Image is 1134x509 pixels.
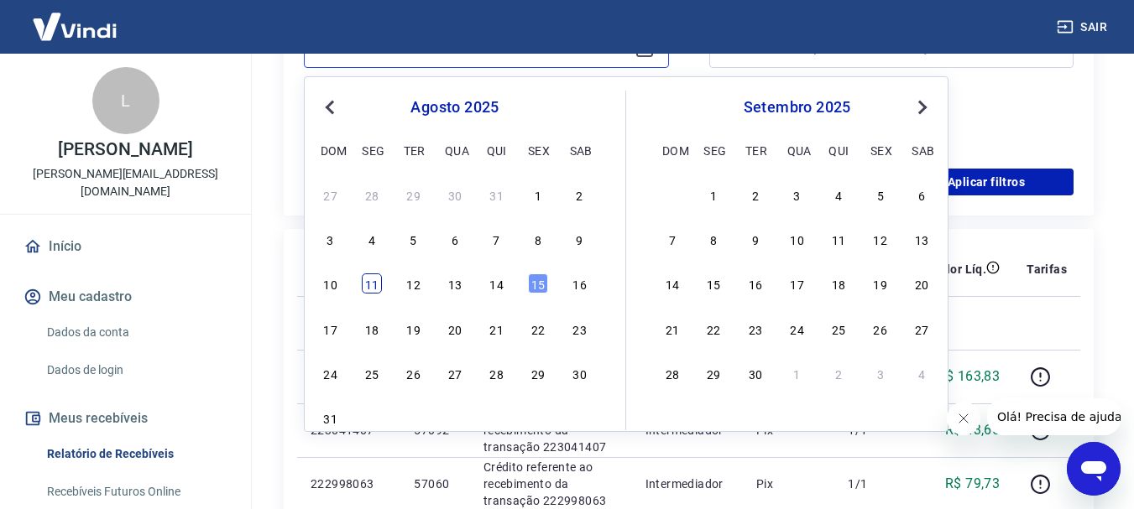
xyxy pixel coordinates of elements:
[321,140,341,160] div: dom
[899,169,1074,195] button: Aplicar filtros
[40,315,231,350] a: Dados da conta
[570,363,590,383] div: Choose sábado, 30 de agosto de 2025
[912,319,932,339] div: Choose sábado, 27 de setembro de 2025
[362,408,382,428] div: Choose segunda-feira, 1 de setembro de 2025
[947,402,980,435] iframe: Fechar mensagem
[938,366,1001,387] p: R$ 163,83
[10,12,141,25] span: Olá! Precisa de ajuda?
[570,140,590,160] div: sab
[320,97,340,117] button: Previous Month
[570,319,590,339] div: Choose sábado, 23 de agosto de 2025
[828,273,849,293] div: Choose quinta-feira, 18 de setembro de 2025
[828,363,849,383] div: Choose quinta-feira, 2 de outubro de 2025
[414,475,456,492] p: 57060
[662,273,682,293] div: Choose domingo, 14 de setembro de 2025
[487,363,507,383] div: Choose quinta-feira, 28 de agosto de 2025
[745,363,766,383] div: Choose terça-feira, 30 de setembro de 2025
[787,140,807,160] div: qua
[745,273,766,293] div: Choose terça-feira, 16 de setembro de 2025
[528,229,548,249] div: Choose sexta-feira, 8 de agosto de 2025
[870,319,891,339] div: Choose sexta-feira, 26 de setembro de 2025
[945,474,1000,494] p: R$ 79,73
[703,363,724,383] div: Choose segunda-feira, 29 de setembro de 2025
[445,363,465,383] div: Choose quarta-feira, 27 de agosto de 2025
[528,140,548,160] div: sex
[40,353,231,387] a: Dados de login
[445,229,465,249] div: Choose quarta-feira, 6 de agosto de 2025
[20,228,231,265] a: Início
[932,261,986,278] p: Valor Líq.
[40,475,231,509] a: Recebíveis Futuros Online
[321,408,341,428] div: Choose domingo, 31 de agosto de 2025
[660,182,934,385] div: month 2025-09
[912,140,932,160] div: sab
[1067,442,1121,496] iframe: Botão para abrir a janela de mensagens
[828,140,849,160] div: qui
[662,229,682,249] div: Choose domingo, 7 de setembro de 2025
[362,273,382,293] div: Choose segunda-feira, 11 de agosto de 2025
[487,408,507,428] div: Choose quinta-feira, 4 de setembro de 2025
[404,184,424,205] div: Choose terça-feira, 29 de julho de 2025
[828,184,849,205] div: Choose quinta-feira, 4 de setembro de 2025
[1053,12,1114,43] button: Sair
[321,319,341,339] div: Choose domingo, 17 de agosto de 2025
[745,229,766,249] div: Choose terça-feira, 9 de setembro de 2025
[528,363,548,383] div: Choose sexta-feira, 29 de agosto de 2025
[528,319,548,339] div: Choose sexta-feira, 22 de agosto de 2025
[1027,261,1067,278] p: Tarifas
[318,97,592,117] div: agosto 2025
[487,140,507,160] div: qui
[570,273,590,293] div: Choose sábado, 16 de agosto de 2025
[912,229,932,249] div: Choose sábado, 13 de setembro de 2025
[787,229,807,249] div: Choose quarta-feira, 10 de setembro de 2025
[404,140,424,160] div: ter
[912,97,933,117] button: Next Month
[487,229,507,249] div: Choose quinta-feira, 7 de agosto de 2025
[404,408,424,428] div: Choose terça-feira, 2 de setembro de 2025
[660,97,934,117] div: setembro 2025
[703,140,724,160] div: seg
[445,319,465,339] div: Choose quarta-feira, 20 de agosto de 2025
[787,319,807,339] div: Choose quarta-feira, 24 de setembro de 2025
[528,273,548,293] div: Choose sexta-feira, 15 de agosto de 2025
[787,273,807,293] div: Choose quarta-feira, 17 de setembro de 2025
[745,140,766,160] div: ter
[870,229,891,249] div: Choose sexta-feira, 12 de setembro de 2025
[662,363,682,383] div: Choose domingo, 28 de setembro de 2025
[662,319,682,339] div: Choose domingo, 21 de setembro de 2025
[362,319,382,339] div: Choose segunda-feira, 18 de agosto de 2025
[362,184,382,205] div: Choose segunda-feira, 28 de julho de 2025
[528,184,548,205] div: Choose sexta-feira, 1 de agosto de 2025
[13,165,238,200] p: [PERSON_NAME][EMAIL_ADDRESS][DOMAIN_NAME]
[828,229,849,249] div: Choose quinta-feira, 11 de setembro de 2025
[912,273,932,293] div: Choose sábado, 20 de setembro de 2025
[321,229,341,249] div: Choose domingo, 3 de agosto de 2025
[870,184,891,205] div: Choose sexta-feira, 5 de setembro de 2025
[92,67,159,134] div: L
[404,273,424,293] div: Choose terça-feira, 12 de agosto de 2025
[445,140,465,160] div: qua
[404,363,424,383] div: Choose terça-feira, 26 de agosto de 2025
[321,363,341,383] div: Choose domingo, 24 de agosto de 2025
[787,184,807,205] div: Choose quarta-feira, 3 de setembro de 2025
[662,184,682,205] div: Choose domingo, 31 de agosto de 2025
[870,140,891,160] div: sex
[404,319,424,339] div: Choose terça-feira, 19 de agosto de 2025
[570,184,590,205] div: Choose sábado, 2 de agosto de 2025
[404,229,424,249] div: Choose terça-feira, 5 de agosto de 2025
[987,398,1121,435] iframe: Mensagem da empresa
[870,363,891,383] div: Choose sexta-feira, 3 de outubro de 2025
[20,278,231,315] button: Meu cadastro
[912,363,932,383] div: Choose sábado, 4 de outubro de 2025
[570,229,590,249] div: Choose sábado, 9 de agosto de 2025
[445,408,465,428] div: Choose quarta-feira, 3 de setembro de 2025
[745,184,766,205] div: Choose terça-feira, 2 de setembro de 2025
[362,363,382,383] div: Choose segunda-feira, 25 de agosto de 2025
[362,229,382,249] div: Choose segunda-feira, 4 de agosto de 2025
[445,273,465,293] div: Choose quarta-feira, 13 de agosto de 2025
[703,273,724,293] div: Choose segunda-feira, 15 de setembro de 2025
[528,408,548,428] div: Choose sexta-feira, 5 de setembro de 2025
[787,363,807,383] div: Choose quarta-feira, 1 de outubro de 2025
[483,459,619,509] p: Crédito referente ao recebimento da transação 222998063
[570,408,590,428] div: Choose sábado, 6 de setembro de 2025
